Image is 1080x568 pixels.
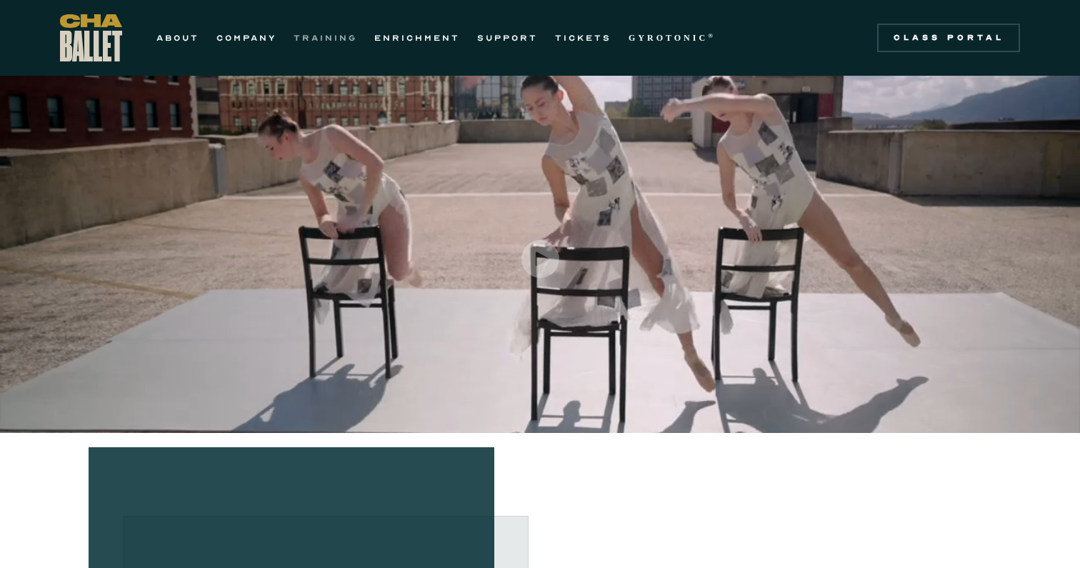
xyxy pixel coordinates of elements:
a: TRAINING [294,29,357,46]
a: ENRICHMENT [374,29,460,46]
a: SUPPORT [477,29,538,46]
strong: GYROTONIC [629,33,708,43]
a: ABOUT [156,29,199,46]
a: COMPANY [216,29,276,46]
sup: ® [708,32,716,39]
a: home [60,14,122,61]
a: TICKETS [555,29,611,46]
a: Class Portal [877,24,1020,52]
a: GYROTONIC® [629,29,716,46]
div: Class Portal [886,32,1011,44]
